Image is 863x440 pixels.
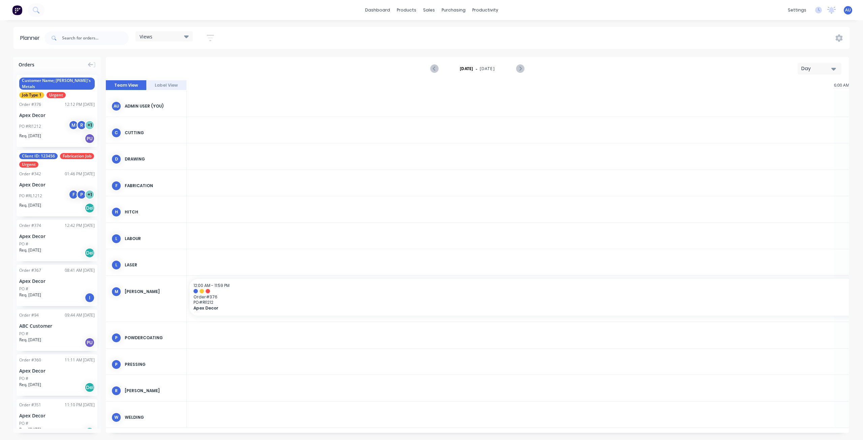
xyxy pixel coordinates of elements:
div: Powdercoating [125,335,181,341]
div: PU [85,134,95,144]
div: Order # 376 [19,101,41,108]
div: PO # [19,376,28,382]
span: Customer Name; [PERSON_NAME]'s Metals [19,78,95,90]
span: Req. [DATE] [19,337,41,343]
div: Welding [125,414,181,420]
span: Req. [DATE] [19,247,41,253]
span: 12:00 AM - 11:59 PM [194,283,230,288]
div: PO # [19,241,28,247]
button: Team View [106,80,146,90]
div: 09:44 AM [DATE] [65,312,95,318]
div: AU [111,101,121,111]
div: P [111,333,121,343]
div: Del [85,382,95,392]
div: H [111,207,121,217]
div: PO # [19,420,28,427]
div: PO #RL1212 [19,193,42,199]
div: [PERSON_NAME] [125,289,181,295]
img: Factory [12,5,22,15]
div: Order # 342 [19,171,41,177]
span: [DATE] [480,66,495,72]
div: sales [420,5,438,15]
div: Fabrication [125,183,181,189]
span: Orders [19,61,34,68]
button: Next page [516,64,524,73]
div: Apex Decor [19,233,95,240]
div: F [68,189,79,200]
div: L [111,234,121,244]
div: P [77,189,87,200]
div: purchasing [438,5,469,15]
div: settings [784,5,810,15]
a: dashboard [362,5,393,15]
div: M [68,120,79,130]
span: Req. [DATE] [19,427,41,433]
div: D [111,154,121,164]
span: Fabrication Job [60,153,94,159]
button: Day [798,63,841,75]
div: Laser [125,262,181,268]
div: Apex Decor [19,181,95,188]
span: - [476,65,477,73]
div: Labour [125,236,181,242]
div: Admin User (You) [125,103,181,109]
div: Apex Decor [19,112,95,119]
div: Order # 94 [19,312,39,318]
span: Urgent [19,162,38,168]
div: Del [85,427,95,437]
div: Pressing [125,361,181,368]
span: Job Type 1 [19,92,44,98]
span: Req. [DATE] [19,292,41,298]
div: PO # [19,331,28,337]
button: Previous page [431,64,439,73]
div: Drawing [125,156,181,162]
div: Day [801,65,832,72]
div: Order # 360 [19,357,41,363]
div: Apex Decor [19,367,95,374]
div: Del [85,248,95,258]
span: Req. [DATE] [19,382,41,388]
input: Search for orders... [62,31,129,45]
div: products [393,5,420,15]
div: I [85,293,95,303]
div: C [111,128,121,138]
div: R [111,386,121,396]
span: Urgent [47,92,66,98]
div: + 1 [85,120,95,130]
strong: [DATE] [460,66,473,72]
div: Order # 367 [19,267,41,273]
div: M [111,287,121,297]
div: ABC Customer [19,322,95,329]
div: F [111,181,121,191]
div: L [111,260,121,270]
div: 11:10 PM [DATE] [65,402,95,408]
span: Req. [DATE] [19,133,41,139]
button: Label View [146,80,187,90]
div: 12:12 PM [DATE] [65,101,95,108]
span: Req. [DATE] [19,202,41,208]
div: Order # 374 [19,223,41,229]
span: Views [140,33,152,40]
div: Apex Decor [19,277,95,285]
div: 11:11 AM [DATE] [65,357,95,363]
div: Del [85,203,95,213]
div: Planner [20,34,43,42]
div: Hitch [125,209,181,215]
div: Apex Decor [19,412,95,419]
div: [PERSON_NAME] [125,388,181,394]
div: R [77,120,87,130]
div: + 1 [85,189,95,200]
div: Order # 351 [19,402,41,408]
span: Client ID: 123456 [19,153,58,159]
div: PU [85,338,95,348]
div: 12:42 PM [DATE] [65,223,95,229]
div: Cutting [125,130,181,136]
span: AU [845,7,851,13]
div: PO # [19,286,28,292]
div: 08:41 AM [DATE] [65,267,95,273]
div: P [111,359,121,370]
div: productivity [469,5,502,15]
div: PO #Rl1212 [19,123,41,129]
div: W [111,412,121,422]
div: 01:46 PM [DATE] [65,171,95,177]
